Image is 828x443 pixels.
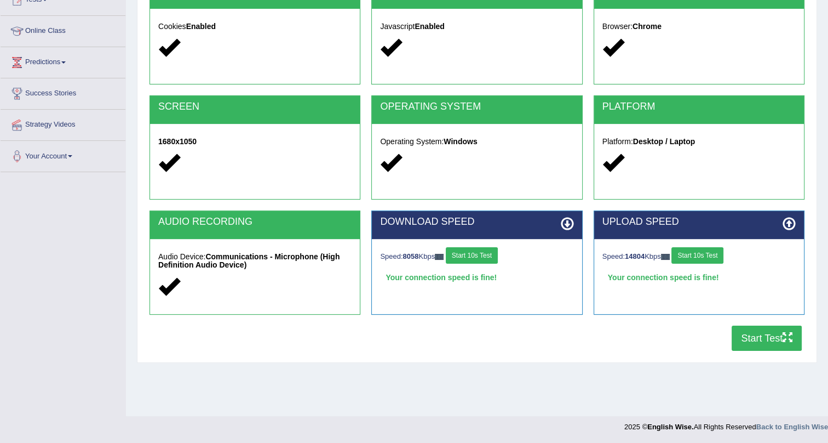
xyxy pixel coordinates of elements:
[756,423,828,431] a: Back to English Wise
[647,423,693,431] strong: English Wise.
[625,252,645,260] strong: 14804
[602,217,796,228] h2: UPLOAD SPEED
[671,247,723,264] button: Start 10s Test
[633,137,695,146] strong: Desktop / Laptop
[415,22,444,31] strong: Enabled
[602,138,796,146] h5: Platform:
[1,47,125,75] a: Predictions
[380,217,573,228] h2: DOWNLOAD SPEED
[732,326,802,351] button: Start Test
[403,252,419,260] strong: 8058
[158,22,352,31] h5: Cookies
[158,253,352,270] h5: Audio Device:
[380,138,573,146] h5: Operating System:
[446,247,498,264] button: Start 10s Test
[435,254,444,260] img: ajax-loader-fb-connection.gif
[158,252,340,269] strong: Communications - Microphone (High Definition Audio Device)
[380,101,573,112] h2: OPERATING SYSTEM
[186,22,216,31] strong: Enabled
[1,16,125,43] a: Online Class
[602,101,796,112] h2: PLATFORM
[661,254,670,260] img: ajax-loader-fb-connection.gif
[380,247,573,266] div: Speed: Kbps
[633,22,662,31] strong: Chrome
[380,269,573,286] div: Your connection speed is fine!
[158,217,352,228] h2: AUDIO RECORDING
[602,269,796,286] div: Your connection speed is fine!
[380,22,573,31] h5: Javascript
[624,416,828,432] div: 2025 © All Rights Reserved
[1,110,125,137] a: Strategy Videos
[158,137,197,146] strong: 1680x1050
[1,141,125,168] a: Your Account
[1,78,125,106] a: Success Stories
[602,247,796,266] div: Speed: Kbps
[158,101,352,112] h2: SCREEN
[444,137,477,146] strong: Windows
[602,22,796,31] h5: Browser:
